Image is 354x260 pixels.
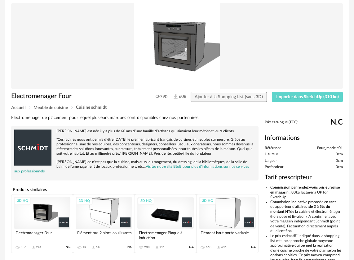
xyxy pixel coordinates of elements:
span: Meuble de cuisine [33,106,68,110]
span: Cuisine schmidt [76,105,107,110]
span: Download icon [216,245,221,250]
div: 3D HQ [199,197,216,205]
span: Accueil [11,106,25,110]
span: N.C [189,245,194,249]
div: 436 [221,245,227,249]
a: 3D HQ Electromenager Four 356 Download icon 241 N.C [11,194,73,253]
span: Ajouter à la Shopping List (sans 3D) [195,95,263,99]
div: Electromenager Four [14,229,70,241]
li: à facturer à UP for SketchUp. [270,185,343,200]
button: Ajouter à la Shopping List (sans 3D) [191,92,267,102]
div: 3D HQ [14,197,31,205]
h3: Tarif prescripteur [265,173,343,181]
div: Electromenager Plaque à induction [137,229,194,241]
b: de 3 à 5% du montant HT [270,205,330,213]
h4: Produits similaires [11,185,259,194]
div: 356 [21,245,26,249]
h2: Informations [265,134,343,142]
div: 111 [159,245,165,249]
p: [PERSON_NAME] ce n'est pas que la cuisine, mais aussi du rangement, du dressing, de la bibliothèq... [14,160,255,174]
span: N.C [251,245,256,249]
span: N.C [330,120,343,125]
div: 241 [36,245,42,249]
span: 608 [172,94,180,100]
b: Commission par rendez-vous pris et réalisé en magasin : 80€ [270,185,340,194]
li: Commission indicative proposée en tant qu'apporteur d'affaires : de la cuisine et électroménager ... [270,200,343,234]
a: Visitez notre site BtoB pour plus d'informations sur nos services aux professionnels [14,165,249,173]
h1: Electromenager Four [11,92,146,100]
div: 3D HQ [138,197,154,205]
div: 648 [96,245,101,249]
span: N.C [66,245,70,249]
span: Download icon [31,245,36,250]
img: Téléchargements [172,94,179,100]
span: Référence [265,146,281,151]
img: Product pack shot [11,3,343,89]
a: 3D HQ Elément bas 2 blocs coulissants 1K Download icon 648 N.C [73,194,135,253]
div: 1K [82,245,86,249]
p: [PERSON_NAME] est née il y a plus de 60 ans d’une famille d’artisans qui aimaient leur métier et ... [14,129,255,134]
span: 0cm [336,158,343,163]
div: Breadcrumb [11,105,343,110]
span: 790 [156,94,167,100]
span: 0cm [336,152,343,157]
a: 3D HQ Elément haut porte variable 660 Download icon 436 N.C [197,194,258,253]
span: Largeur [265,158,277,163]
span: Importer dans SketchUp (310 ko) [276,95,339,99]
span: Hauteur [265,152,278,157]
div: 208 [144,245,150,249]
div: 3D HQ [76,197,93,205]
div: Elément bas 2 blocs coulissants [76,229,132,241]
span: 0cm [336,165,343,170]
img: brand logo [14,129,51,166]
a: 3D HQ Electromenager Plaque à induction 208 Download icon 111 N.C [135,194,196,253]
div: Prix catalogue (TTC): [265,120,343,130]
span: Download icon [91,245,96,250]
div: 660 [206,245,211,249]
button: Importer dans SketchUp (310 ko) [272,92,343,102]
span: Four_modele01 [317,146,343,151]
span: Profondeur [265,165,283,170]
div: Electromenager de placement pour lequel plusieurs marques sont disponibles chez nos partenaires [11,115,259,121]
span: Download icon [155,245,159,250]
div: Elément haut porte variable [199,229,255,241]
p: "Ces racines nous ont permis d’être [DATE] le premier fabricant français de cuisines et meubles s... [14,137,255,156]
span: N.C [127,245,132,249]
